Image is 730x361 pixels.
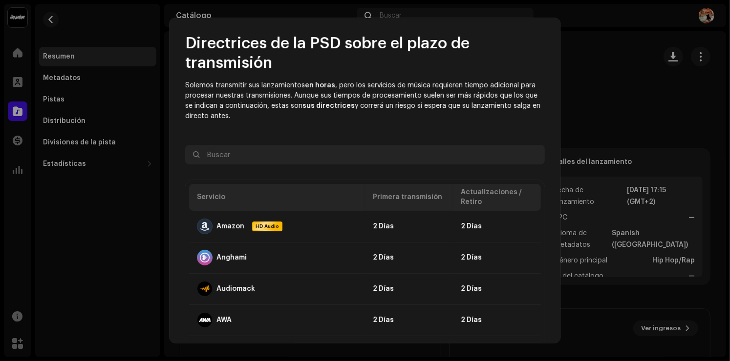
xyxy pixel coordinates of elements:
[185,34,545,73] h2: Directrices de la PSD sobre el plazo de transmisión
[189,184,365,211] th: Servicio
[365,273,453,304] td: 2 Días
[185,145,545,164] input: Buscar
[216,254,247,261] div: Anghami
[305,82,335,89] b: en horas
[216,222,244,230] div: Amazon
[365,184,453,211] th: Primera transmisión
[453,304,541,336] td: 2 Días
[453,184,541,211] th: Actualizaciones / Retiro
[453,273,541,304] td: 2 Días
[365,304,453,336] td: 2 Días
[365,242,453,273] td: 2 Días
[253,222,281,230] span: HD Audio
[302,102,355,109] b: sus directrices
[216,316,232,324] div: AWA
[216,285,255,293] div: Audiomack
[453,242,541,273] td: 2 Días
[185,80,545,121] p: Solemos transmitir sus lanzamientos , pero los servicios de música requieren tiempo adicional par...
[453,211,541,242] td: 2 Días
[365,211,453,242] td: 2 Días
